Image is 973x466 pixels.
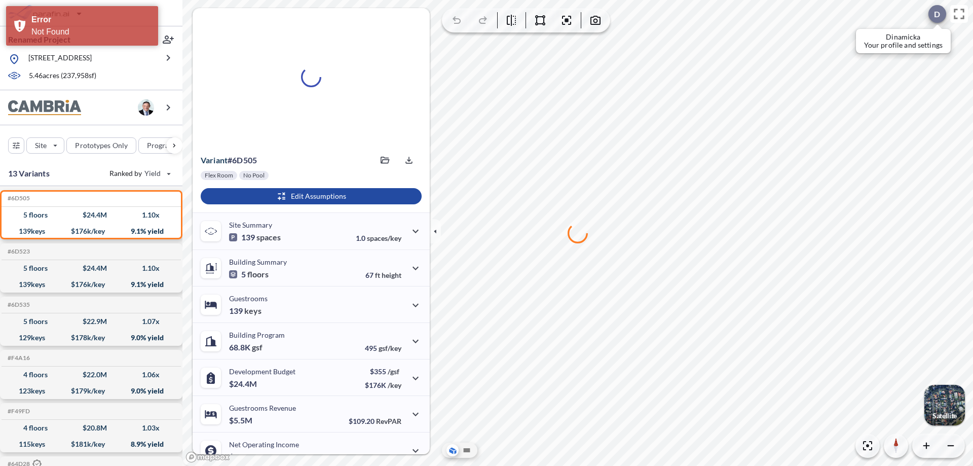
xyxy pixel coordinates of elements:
span: gsf [252,342,263,352]
button: Edit Assumptions [201,188,422,204]
span: height [382,271,401,279]
p: 5 [229,269,269,279]
button: Aerial View [446,444,459,456]
span: spaces [256,232,281,242]
p: $2.2M [229,452,254,462]
h5: Click to copy the code [6,301,30,308]
p: 5.46 acres ( 237,958 sf) [29,70,96,82]
span: /gsf [388,367,399,376]
p: Flex Room [205,171,233,180]
h5: Click to copy the code [6,195,30,202]
p: Building Program [229,331,285,339]
p: 1.0 [356,234,401,242]
p: 67 [365,271,401,279]
span: margin [379,453,401,462]
h5: Click to copy the code [6,248,30,255]
span: Variant [201,155,228,165]
span: RevPAR [376,417,401,425]
p: Guestrooms [229,294,268,303]
p: Satellite [932,412,957,420]
p: Guestrooms Revenue [229,404,296,412]
p: 40.0% [358,453,401,462]
img: user logo [138,99,154,116]
span: /key [388,381,401,389]
p: Building Summary [229,258,287,266]
h5: Click to copy the code [6,408,30,415]
span: Yield [144,168,161,178]
button: Ranked by Yield [101,165,177,182]
p: $355 [365,367,401,376]
p: $176K [365,381,401,389]
p: Net Operating Income [229,440,299,449]
a: Mapbox homepage [185,451,230,463]
p: No Pool [243,171,265,180]
p: Site [35,140,47,151]
p: Edit Assumptions [291,191,346,201]
span: spaces/key [367,234,401,242]
span: floors [247,269,269,279]
button: Switcher ImageSatellite [924,385,965,425]
p: # 6d505 [201,155,257,165]
p: Your profile and settings [864,41,943,49]
p: Site Summary [229,221,272,229]
span: keys [244,306,261,316]
p: Development Budget [229,367,295,376]
span: ft [375,271,380,279]
button: Prototypes Only [66,137,136,154]
p: 139 [229,306,261,316]
img: BrandImage [8,100,81,116]
div: Not Found [31,26,151,38]
p: $24.4M [229,379,258,389]
p: [STREET_ADDRESS] [28,53,92,65]
p: 495 [365,344,401,352]
button: Site [26,137,64,154]
div: Error [31,14,151,26]
span: gsf/key [379,344,401,352]
p: $109.20 [349,417,401,425]
p: Prototypes Only [75,140,128,151]
p: 68.8K [229,342,263,352]
p: Dinamicka [864,33,943,41]
p: D [934,10,940,19]
button: Site Plan [461,444,473,456]
button: Program [138,137,193,154]
p: Program [147,140,175,151]
h5: Click to copy the code [6,354,30,362]
p: 13 Variants [8,167,50,180]
p: $5.5M [229,415,254,425]
img: Switcher Image [924,385,965,425]
p: 139 [229,232,281,242]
